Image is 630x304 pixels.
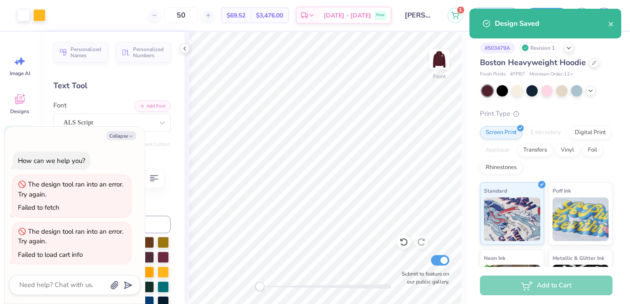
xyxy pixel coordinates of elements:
[480,161,522,174] div: Rhinestones
[553,186,571,195] span: Puff Ink
[227,11,245,20] span: $69.52
[256,11,283,20] span: $3,476.00
[70,46,103,59] span: Personalized Names
[484,253,505,263] span: Neon Ink
[480,109,612,119] div: Print Type
[18,156,85,165] div: How can we help you?
[519,42,560,53] div: Revision 1
[480,126,522,139] div: Screen Print
[18,203,59,212] div: Failed to fetch
[397,270,449,286] label: Submit to feature on our public gallery.
[518,144,553,157] div: Transfers
[553,253,604,263] span: Metallic & Glitter Ink
[495,18,608,29] div: Design Saved
[398,7,441,24] input: Untitled Design
[10,70,30,77] span: Image AI
[484,186,507,195] span: Standard
[480,71,506,78] span: Fresh Prints
[608,18,614,29] button: close
[433,73,446,80] div: Front
[107,131,136,140] button: Collapse
[553,197,609,241] img: Puff Ink
[529,71,573,78] span: Minimum Order: 12 +
[376,12,385,18] span: Free
[457,7,464,14] span: 1
[480,42,515,53] div: # 503479A
[324,11,371,20] span: [DATE] - [DATE]
[582,144,603,157] div: Foil
[480,57,586,68] span: Boston Heavyweight Hoodie
[510,71,525,78] span: # FP87
[255,282,264,291] div: Accessibility label
[135,100,171,112] button: Add Font
[18,180,123,199] div: The design tool ran into an error. Try again.
[448,8,463,23] button: 1
[116,42,171,62] button: Personalized Numbers
[569,126,612,139] div: Digital Print
[18,227,123,246] div: The design tool ran into an error. Try again.
[430,51,448,68] img: Front
[525,126,567,139] div: Embroidery
[133,46,165,59] span: Personalized Numbers
[555,144,580,157] div: Vinyl
[53,100,66,111] label: Font
[484,197,540,241] img: Standard
[53,42,108,62] button: Personalized Names
[480,144,515,157] div: Applique
[53,80,171,92] div: Text Tool
[18,250,83,259] div: Failed to load cart info
[10,108,29,115] span: Designs
[164,7,198,23] input: – –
